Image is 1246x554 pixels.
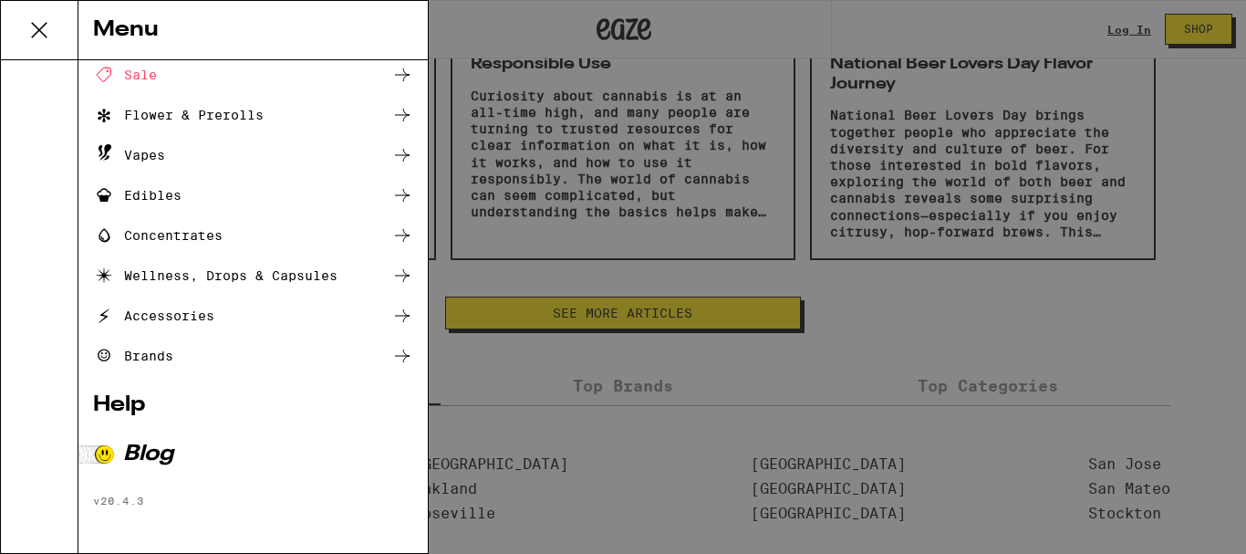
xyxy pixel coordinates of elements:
div: Vapes [93,144,165,166]
a: Flower & Prerolls [93,104,413,126]
div: Accessories [93,305,214,327]
a: Edibles [93,184,413,206]
div: Flower & Prerolls [93,104,264,126]
div: Wellness, Drops & Capsules [93,265,337,287]
a: Help [93,394,413,416]
span: Hi. Need any help? [11,13,131,27]
a: Concentrates [93,225,413,246]
a: Sale [93,64,413,86]
div: Menu [78,1,428,60]
a: Blog [93,444,413,465]
div: Brands [93,345,173,367]
span: v 20.4.3 [93,495,144,507]
div: Sale [93,64,157,86]
a: Accessories [93,305,413,327]
a: Wellness, Drops & Capsules [93,265,413,287]
a: Brands [93,345,413,367]
div: Concentrates [93,225,223,246]
div: Edibles [93,184,182,206]
a: Vapes [93,144,413,166]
